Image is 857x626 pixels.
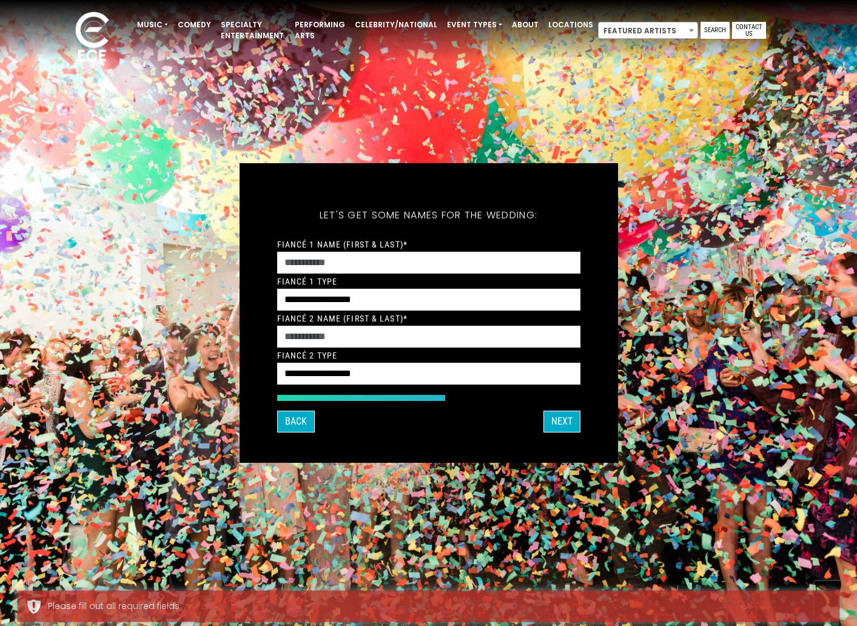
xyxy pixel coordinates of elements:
[599,22,697,39] span: Featured Artists
[543,15,598,35] a: Locations
[701,22,730,39] a: Search
[732,22,766,39] a: Contact Us
[598,22,698,39] span: Featured Artists
[62,8,123,67] img: ece_new_logo_whitev2-1.png
[132,15,173,35] a: Music
[277,411,315,432] button: Back
[277,239,408,250] label: Fiancé 1 Name (First & Last)*
[350,15,442,35] a: Celebrity/National
[277,194,580,237] h5: Let's get some names for the wedding:
[277,350,338,361] label: Fiancé 2 Type
[442,15,507,35] a: Event Types
[290,15,350,46] a: Performing Arts
[173,15,216,35] a: Comedy
[277,276,338,287] label: Fiancé 1 Type
[216,15,290,46] a: Specialty Entertainment
[277,313,408,324] label: Fiancé 2 Name (First & Last)*
[507,15,543,35] a: About
[48,600,830,613] div: Please fill out all required fields
[543,411,580,432] button: Next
